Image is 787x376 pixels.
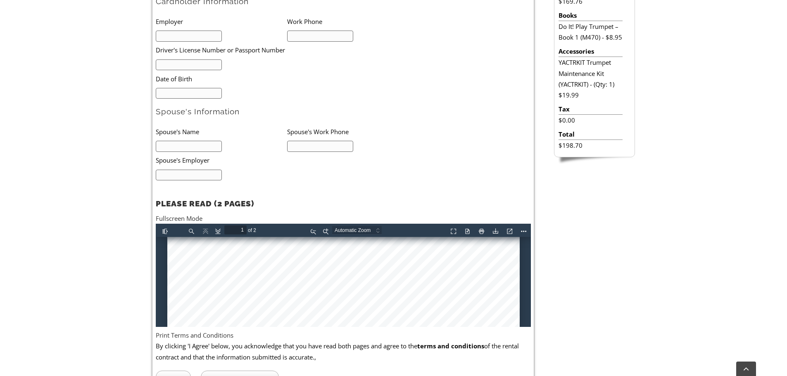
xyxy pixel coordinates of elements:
[156,123,287,140] li: Spouse's Name
[156,199,254,208] strong: PLEASE READ (2 PAGES)
[559,104,623,115] li: Tax
[559,129,623,140] li: Total
[176,2,235,11] select: Zoom
[156,42,392,59] li: Driver's License Number or Passport Number
[156,152,392,169] li: Spouse's Employer
[559,57,623,100] li: YACTRKIT Trumpet Maintenance Kit (YACTRKIT) - (Qty: 1) $19.99
[91,2,103,11] span: of 2
[559,140,623,151] li: $198.70
[156,13,287,30] li: Employer
[559,10,623,21] li: Books
[156,70,392,87] li: Date of Birth
[559,46,623,57] li: Accessories
[156,214,202,222] a: Fullscreen Mode
[156,341,531,362] p: By clicking 'I Agree' below, you acknowledge that you have read both pages and agree to the of th...
[156,331,233,339] a: Print Terms and Conditions
[417,342,484,350] b: terms and conditions
[554,157,635,165] img: sidebar-footer.png
[287,13,418,30] li: Work Phone
[287,123,418,140] li: Spouse's Work Phone
[559,115,623,125] li: $0.00
[156,106,531,117] h2: Spouse's Information
[69,2,91,11] input: Page
[559,21,623,43] li: Do It! Play Trumpet – Book 1 (M470) - $8.95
